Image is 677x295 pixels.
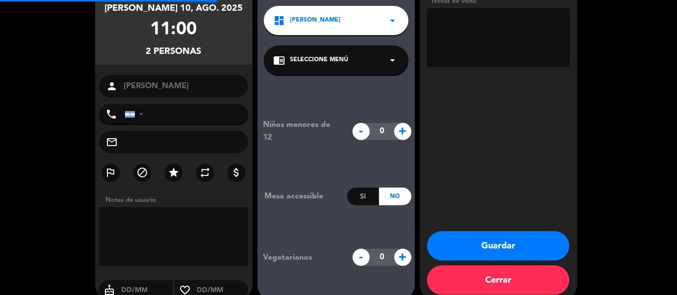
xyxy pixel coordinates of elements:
[427,266,570,295] button: Cerrar
[256,119,347,144] div: Niños menores de 12
[274,15,286,26] i: dashboard
[290,55,349,65] span: Seleccione Menú
[106,80,118,92] i: person
[387,15,399,26] i: arrow_drop_down
[379,188,411,205] div: No
[199,167,211,178] i: repeat
[168,167,180,178] i: star
[146,45,202,59] div: 2 personas
[353,123,370,140] span: -
[151,16,197,45] div: 11:00
[387,54,399,66] i: arrow_drop_down
[258,190,347,203] div: Mesa accessible
[394,123,412,140] span: +
[427,231,570,261] button: Guardar
[106,108,118,120] i: phone
[136,167,148,178] i: block
[256,251,347,264] div: Vegetarianos
[347,188,379,205] div: Si
[353,249,370,266] span: -
[290,16,341,25] span: [PERSON_NAME]
[106,136,118,148] i: mail_outline
[105,167,117,178] i: outlined_flag
[274,54,286,66] i: chrome_reader_mode
[104,1,243,16] div: [PERSON_NAME] 10, ago. 2025
[125,105,148,123] div: Argentina: +54
[101,195,253,205] div: Notas de usuario
[394,249,412,266] span: +
[231,167,242,178] i: attach_money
